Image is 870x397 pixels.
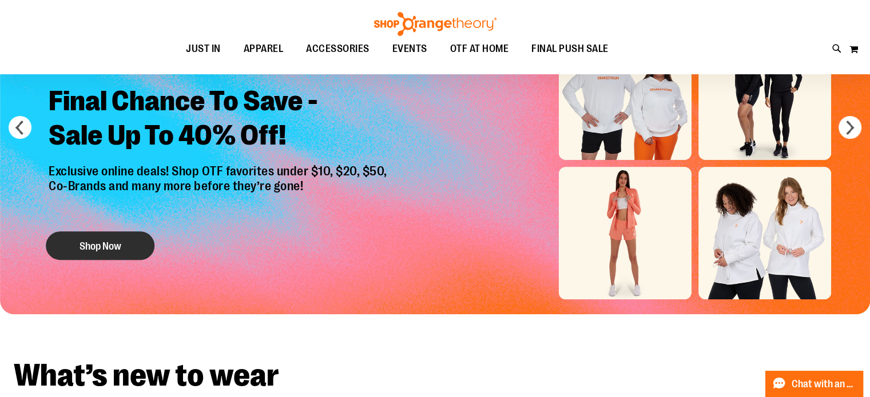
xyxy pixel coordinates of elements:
[232,36,295,62] a: APPAREL
[186,36,221,62] span: JUST IN
[174,36,232,62] a: JUST IN
[520,36,620,62] a: FINAL PUSH SALE
[306,36,370,62] span: ACCESSORIES
[439,36,521,62] a: OTF AT HOME
[372,12,498,36] img: Shop Orangetheory
[244,36,284,62] span: APPAREL
[765,371,864,397] button: Chat with an Expert
[9,116,31,139] button: prev
[14,360,856,391] h2: What’s new to wear
[46,231,154,260] button: Shop Now
[392,36,427,62] span: EVENTS
[40,164,399,220] p: Exclusive online deals! Shop OTF favorites under $10, $20, $50, Co-Brands and many more before th...
[531,36,609,62] span: FINAL PUSH SALE
[792,379,856,390] span: Chat with an Expert
[295,36,381,62] a: ACCESSORIES
[40,75,399,164] h2: Final Chance To Save - Sale Up To 40% Off!
[839,116,861,139] button: next
[450,36,509,62] span: OTF AT HOME
[381,36,439,62] a: EVENTS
